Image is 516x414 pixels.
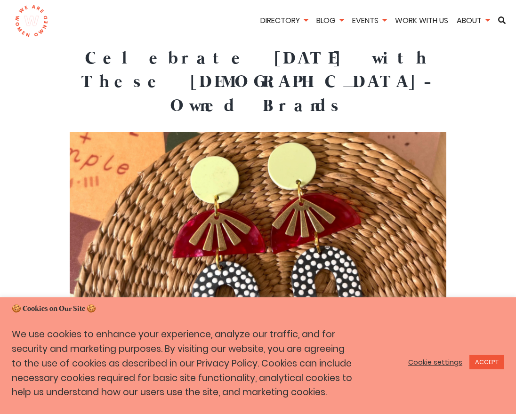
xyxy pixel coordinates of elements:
li: Blog [313,15,347,28]
li: About [453,15,493,28]
h1: Celebrate [DATE] with These [DEMOGRAPHIC_DATA]-Owned Brands [70,47,446,118]
a: Work With Us [392,15,451,26]
a: ACCEPT [469,355,504,369]
a: Blog [313,15,347,26]
a: Events [349,15,390,26]
a: Cookie settings [408,358,462,366]
a: About [453,15,493,26]
a: Directory [257,15,311,26]
li: Directory [257,15,311,28]
img: logo [15,5,48,38]
a: Search [495,16,509,24]
h5: 🍪 Cookies on Our Site 🍪 [12,304,504,314]
p: We use cookies to enhance your experience, analyze our traffic, and for security and marketing pu... [12,327,356,400]
li: Events [349,15,390,28]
